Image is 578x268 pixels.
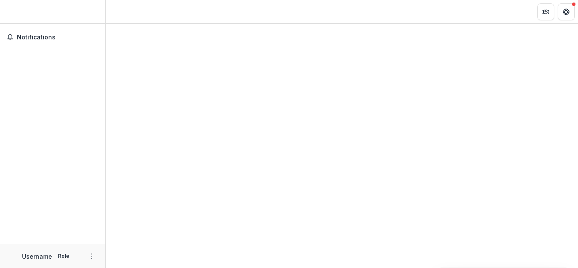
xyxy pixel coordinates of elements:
button: Notifications [3,30,102,44]
p: Role [55,252,72,260]
button: Get Help [558,3,575,20]
button: More [87,251,97,261]
p: Username [22,252,52,261]
button: Partners [537,3,554,20]
span: Notifications [17,34,99,41]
